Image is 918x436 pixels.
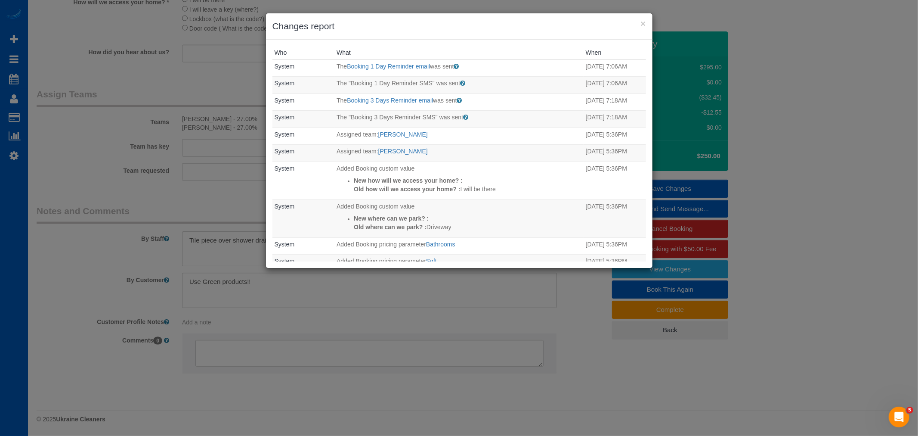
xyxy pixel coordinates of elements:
span: The "Booking 1 Day Reminder SMS" was sent [337,80,460,87]
a: System [275,148,295,155]
td: What [334,59,584,77]
a: Bathrooms [426,241,455,248]
td: When [584,59,646,77]
span: Assigned team: [337,148,378,155]
sui-modal: Changes report [266,13,652,268]
strong: Old how will we access your home? : [354,186,460,193]
a: System [275,131,295,138]
strong: New how will we access your home? : [354,177,463,184]
a: System [275,241,295,248]
button: × [640,19,646,28]
a: Sqft [426,258,437,265]
td: When [584,77,646,94]
iframe: Intercom live chat [889,407,909,427]
span: Added Booking custom value [337,203,414,210]
a: System [275,258,295,265]
td: What [334,128,584,145]
td: When [584,199,646,237]
span: The [337,97,347,104]
td: When [584,237,646,255]
td: When [584,128,646,145]
span: Added Booking pricing parameter [337,258,426,265]
strong: Old where can we park? : [354,224,427,230]
span: Added Booking pricing parameter [337,241,426,248]
td: Who [272,199,335,237]
span: was sent [433,97,457,104]
p: I will be there [354,185,581,193]
th: What [334,46,584,59]
td: What [334,255,584,272]
td: Who [272,237,335,255]
a: Booking 3 Days Reminder email [347,97,433,104]
td: When [584,93,646,111]
td: What [334,93,584,111]
th: When [584,46,646,59]
span: Added Booking custom value [337,165,414,172]
td: What [334,111,584,128]
span: The "Booking 3 Days Reminder SMS" was sent [337,114,463,121]
a: System [275,203,295,210]
td: Who [272,128,335,145]
span: 5 [906,407,913,414]
td: What [334,162,584,199]
td: Who [272,93,335,111]
td: Who [272,145,335,162]
span: was sent [430,63,454,70]
h3: Changes report [272,20,646,33]
a: [PERSON_NAME] [378,131,428,138]
p: Driveway [354,223,581,231]
td: When [584,111,646,128]
td: When [584,145,646,162]
span: Assigned team: [337,131,378,138]
td: Who [272,111,335,128]
td: What [334,199,584,237]
td: Who [272,59,335,77]
td: Who [272,77,335,94]
a: System [275,80,295,87]
td: What [334,77,584,94]
a: [PERSON_NAME] [378,148,428,155]
td: Who [272,255,335,272]
a: System [275,114,295,121]
td: Who [272,162,335,199]
strong: New where can we park? : [354,215,429,222]
td: When [584,162,646,199]
th: Who [272,46,335,59]
a: System [275,97,295,104]
a: Booking 1 Day Reminder email [347,63,430,70]
a: System [275,165,295,172]
span: The [337,63,347,70]
td: What [334,145,584,162]
a: System [275,63,295,70]
td: What [334,237,584,255]
td: When [584,255,646,272]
